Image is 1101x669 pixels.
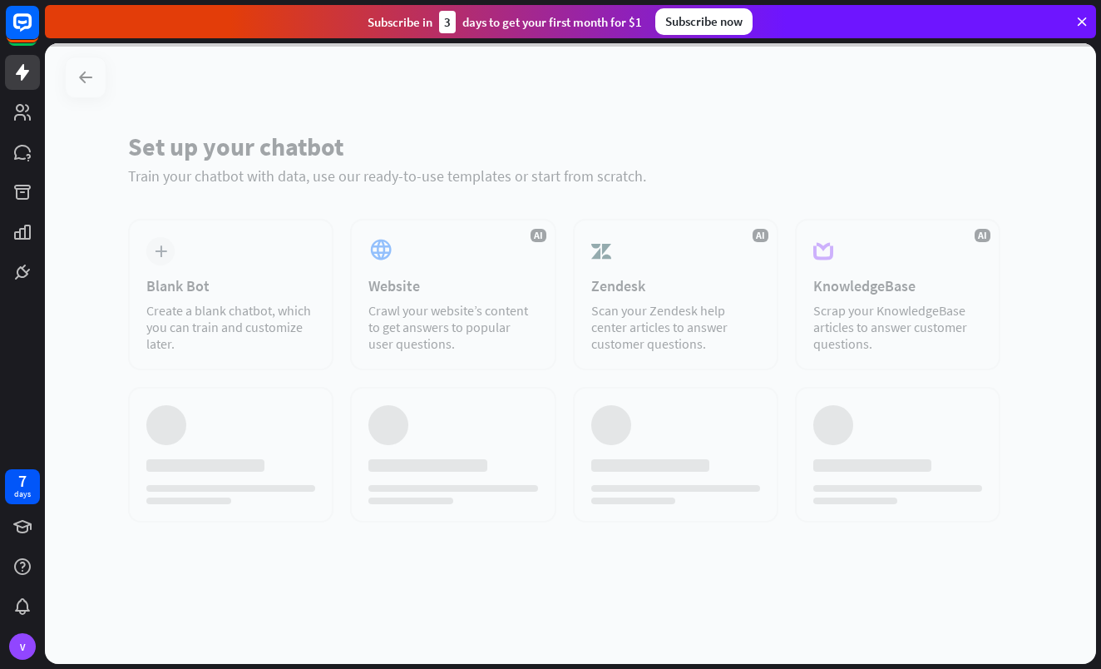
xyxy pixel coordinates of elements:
div: days [14,488,31,500]
div: Subscribe now [655,8,753,35]
a: 7 days [5,469,40,504]
div: Subscribe in days to get your first month for $1 [368,11,642,33]
div: 3 [439,11,456,33]
div: 7 [18,473,27,488]
div: V [9,633,36,660]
